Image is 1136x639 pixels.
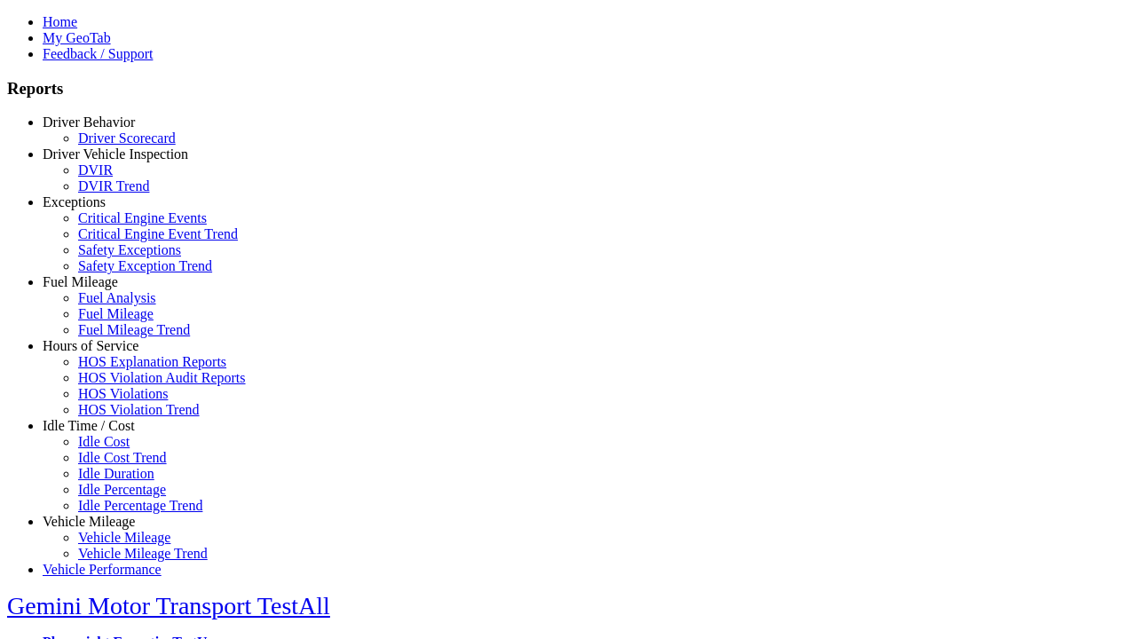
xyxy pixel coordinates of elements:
[78,178,149,193] a: DVIR Trend
[43,562,162,577] a: Vehicle Performance
[78,354,226,369] a: HOS Explanation Reports
[43,514,135,529] a: Vehicle Mileage
[78,162,113,177] a: DVIR
[78,130,176,146] a: Driver Scorecard
[78,402,200,417] a: HOS Violation Trend
[7,592,330,619] a: Gemini Motor Transport TestAll
[7,79,1129,99] h3: Reports
[78,386,168,401] a: HOS Violations
[78,450,167,465] a: Idle Cost Trend
[78,226,238,241] a: Critical Engine Event Trend
[43,30,111,45] a: My GeoTab
[78,322,190,337] a: Fuel Mileage Trend
[43,418,135,433] a: Idle Time / Cost
[43,274,118,289] a: Fuel Mileage
[78,290,156,305] a: Fuel Analysis
[78,434,130,449] a: Idle Cost
[78,482,166,497] a: Idle Percentage
[43,46,153,61] a: Feedback / Support
[43,338,138,353] a: Hours of Service
[43,146,188,162] a: Driver Vehicle Inspection
[78,306,154,321] a: Fuel Mileage
[78,370,246,385] a: HOS Violation Audit Reports
[43,114,135,130] a: Driver Behavior
[78,242,181,257] a: Safety Exceptions
[43,194,106,209] a: Exceptions
[43,14,77,29] a: Home
[78,530,170,545] a: Vehicle Mileage
[78,498,202,513] a: Idle Percentage Trend
[78,210,207,225] a: Critical Engine Events
[78,466,154,481] a: Idle Duration
[78,258,212,273] a: Safety Exception Trend
[78,546,208,561] a: Vehicle Mileage Trend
